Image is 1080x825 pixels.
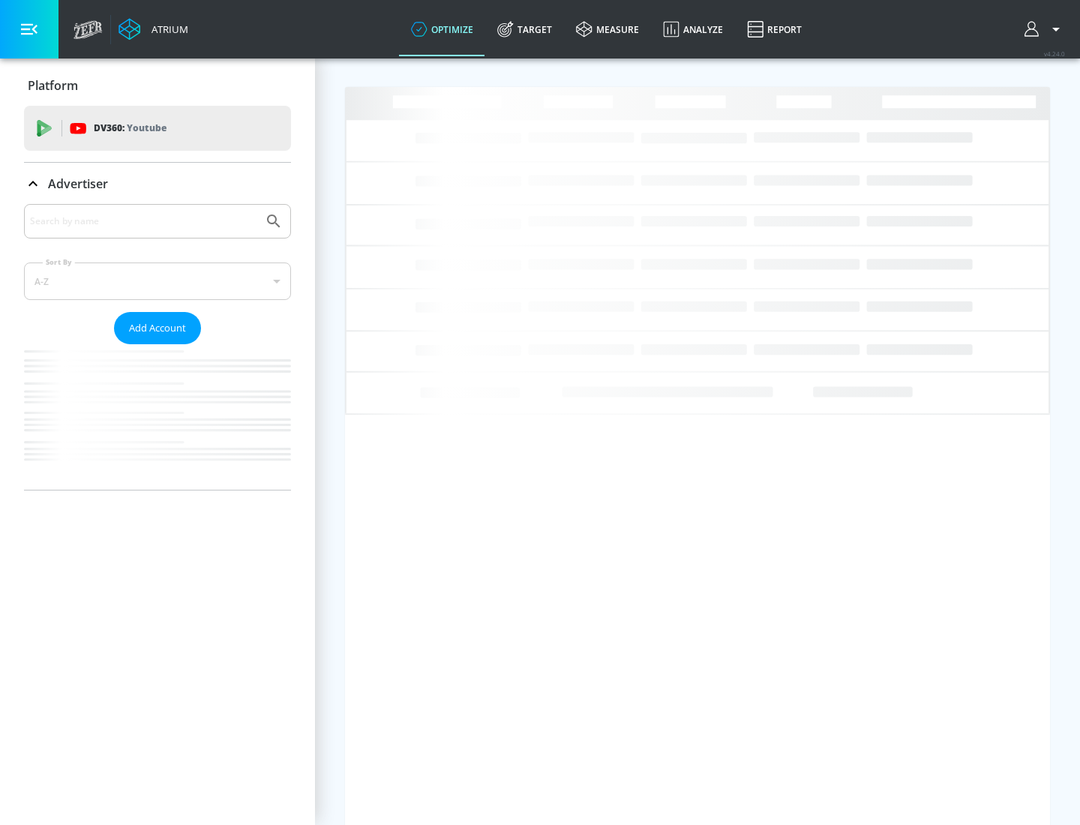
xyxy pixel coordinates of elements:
span: Add Account [129,319,186,337]
a: Report [735,2,814,56]
div: Advertiser [24,204,291,490]
p: DV360: [94,120,166,136]
a: Target [485,2,564,56]
a: optimize [399,2,485,56]
span: v 4.24.0 [1044,49,1065,58]
p: Advertiser [48,175,108,192]
div: A-Z [24,262,291,300]
div: Atrium [145,22,188,36]
div: Platform [24,64,291,106]
nav: list of Advertiser [24,344,291,490]
p: Platform [28,77,78,94]
div: DV360: Youtube [24,106,291,151]
p: Youtube [127,120,166,136]
input: Search by name [30,211,257,231]
label: Sort By [43,257,75,267]
div: Advertiser [24,163,291,205]
a: Atrium [118,18,188,40]
a: Analyze [651,2,735,56]
button: Add Account [114,312,201,344]
a: measure [564,2,651,56]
